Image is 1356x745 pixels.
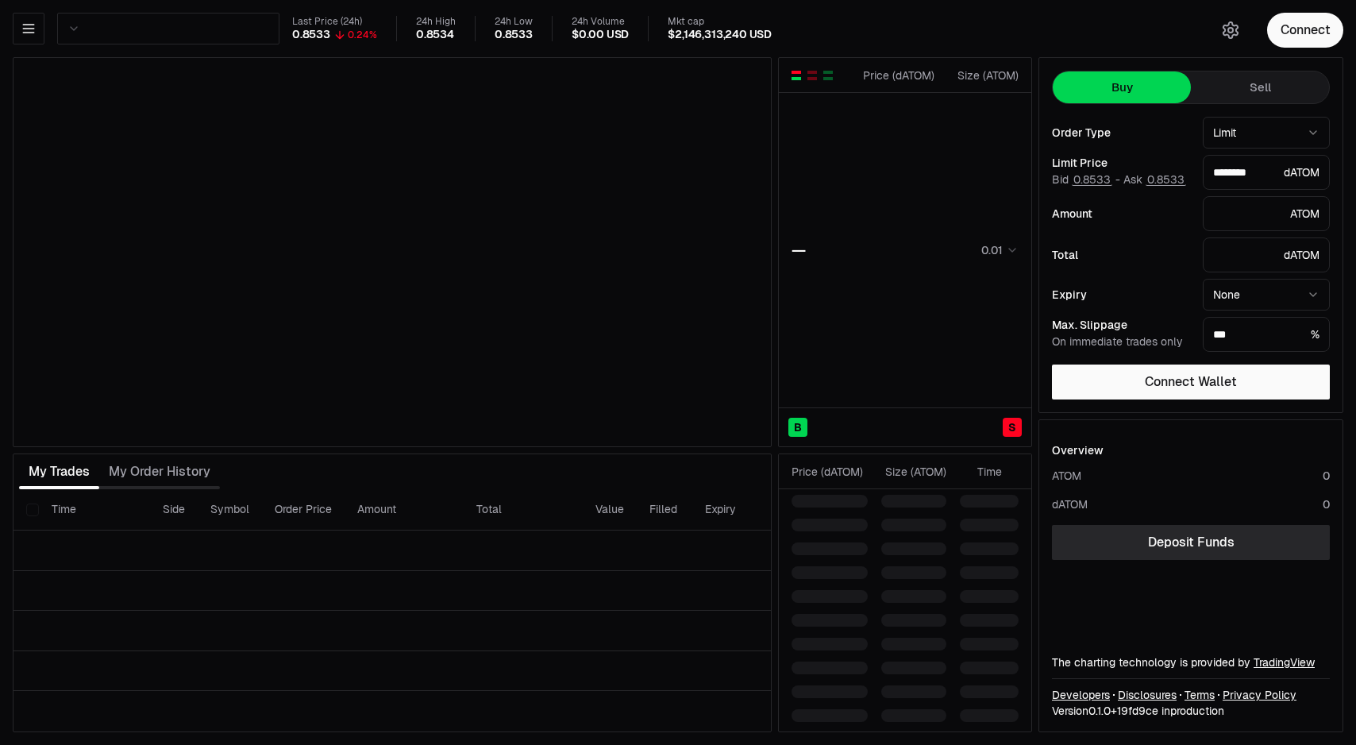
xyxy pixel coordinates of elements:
button: Show Sell Orders Only [806,69,819,82]
div: 24h Low [495,16,533,28]
div: Size ( ATOM ) [948,68,1019,83]
th: Value [583,489,637,531]
div: Last Price (24h) [292,16,377,28]
div: 0.24% [348,29,377,41]
div: % [1203,317,1330,352]
button: Sell [1191,71,1329,103]
div: The charting technology is provided by [1052,654,1330,670]
button: 0.8533 [1146,173,1186,186]
div: Mkt cap [668,16,772,28]
div: Expiry [1052,289,1190,300]
div: — [792,239,806,261]
a: Terms [1185,687,1215,703]
div: Price ( dATOM ) [792,464,868,480]
th: Filled [637,489,692,531]
div: ATOM [1052,468,1081,484]
div: Size ( ATOM ) [881,464,946,480]
button: 0.01 [977,241,1019,260]
th: Expiry [692,489,799,531]
button: Select all [26,504,39,516]
button: Limit [1203,117,1330,149]
button: None [1203,279,1330,311]
th: Symbol [198,489,262,531]
div: Max. Slippage [1052,319,1190,330]
div: 24h High [416,16,456,28]
div: Amount [1052,208,1190,219]
a: Privacy Policy [1223,687,1296,703]
div: 0 [1323,496,1330,512]
th: Amount [345,489,464,531]
div: On immediate trades only [1052,335,1190,349]
div: dATOM [1203,237,1330,272]
button: Show Buy Orders Only [822,69,834,82]
div: Time [960,464,1002,480]
span: S [1008,419,1016,435]
iframe: Financial Chart [13,58,771,446]
th: Time [39,489,150,531]
button: Show Buy and Sell Orders [790,69,803,82]
th: Order Price [262,489,345,531]
a: Developers [1052,687,1110,703]
div: dATOM [1203,155,1330,190]
div: Version 0.1.0 + in production [1052,703,1330,719]
button: My Trades [19,456,99,488]
button: Connect [1267,13,1343,48]
div: $0.00 USD [572,28,629,42]
div: Price ( dATOM ) [863,68,934,83]
a: Deposit Funds [1052,525,1330,560]
span: Ask [1123,173,1186,187]
button: Buy [1053,71,1191,103]
div: $2,146,313,240 USD [668,28,772,42]
th: Total [464,489,583,531]
span: Bid - [1052,173,1120,187]
div: dATOM [1052,496,1088,512]
a: TradingView [1254,655,1315,670]
div: 0.8533 [495,28,533,42]
div: 0.8534 [416,28,454,42]
div: Total [1052,249,1190,261]
div: 0.8533 [292,28,330,42]
button: 0.8533 [1072,173,1112,186]
span: B [794,419,802,435]
div: 24h Volume [572,16,629,28]
span: 19fd9ce523bc6d016ad9711f892cddf4dbe4b51f [1117,704,1158,718]
th: Side [150,489,198,531]
div: Overview [1052,442,1104,458]
a: Disclosures [1118,687,1177,703]
div: ATOM [1203,196,1330,231]
button: Connect Wallet [1052,365,1330,400]
div: Limit Price [1052,157,1190,168]
div: 0 [1323,468,1330,484]
button: My Order History [99,456,220,488]
div: Order Type [1052,127,1190,138]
